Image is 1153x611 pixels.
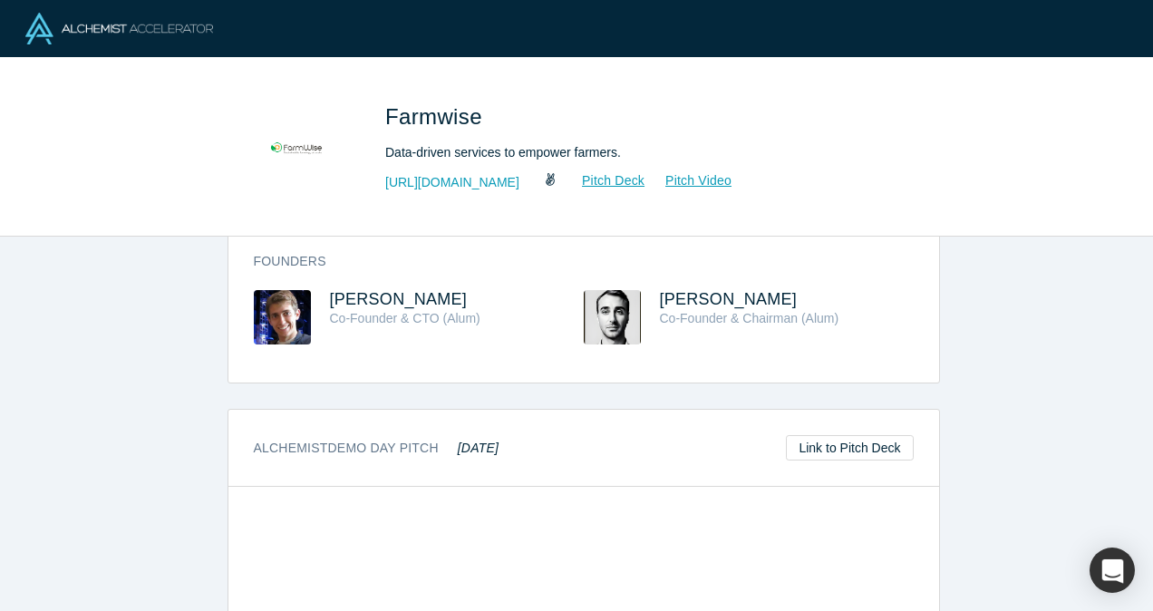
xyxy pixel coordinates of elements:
[385,143,893,162] div: Data-driven services to empower farmers.
[254,252,888,271] h3: Founders
[458,441,499,455] em: [DATE]
[330,290,468,308] a: [PERSON_NAME]
[254,439,499,458] h3: Alchemist Demo Day Pitch
[562,170,645,191] a: Pitch Deck
[233,83,360,210] img: Farmwise's Logo
[385,104,489,129] span: Farmwise
[660,311,839,325] span: Co-Founder & Chairman (Alum)
[660,290,798,308] a: [PERSON_NAME]
[645,170,732,191] a: Pitch Video
[330,311,480,325] span: Co-Founder & CTO (Alum)
[25,13,213,44] img: Alchemist Logo
[254,290,311,344] img: Thomas Palomares's Profile Image
[385,173,519,192] a: [URL][DOMAIN_NAME]
[584,290,641,344] img: Seb Boyer's Profile Image
[786,435,913,461] a: Link to Pitch Deck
